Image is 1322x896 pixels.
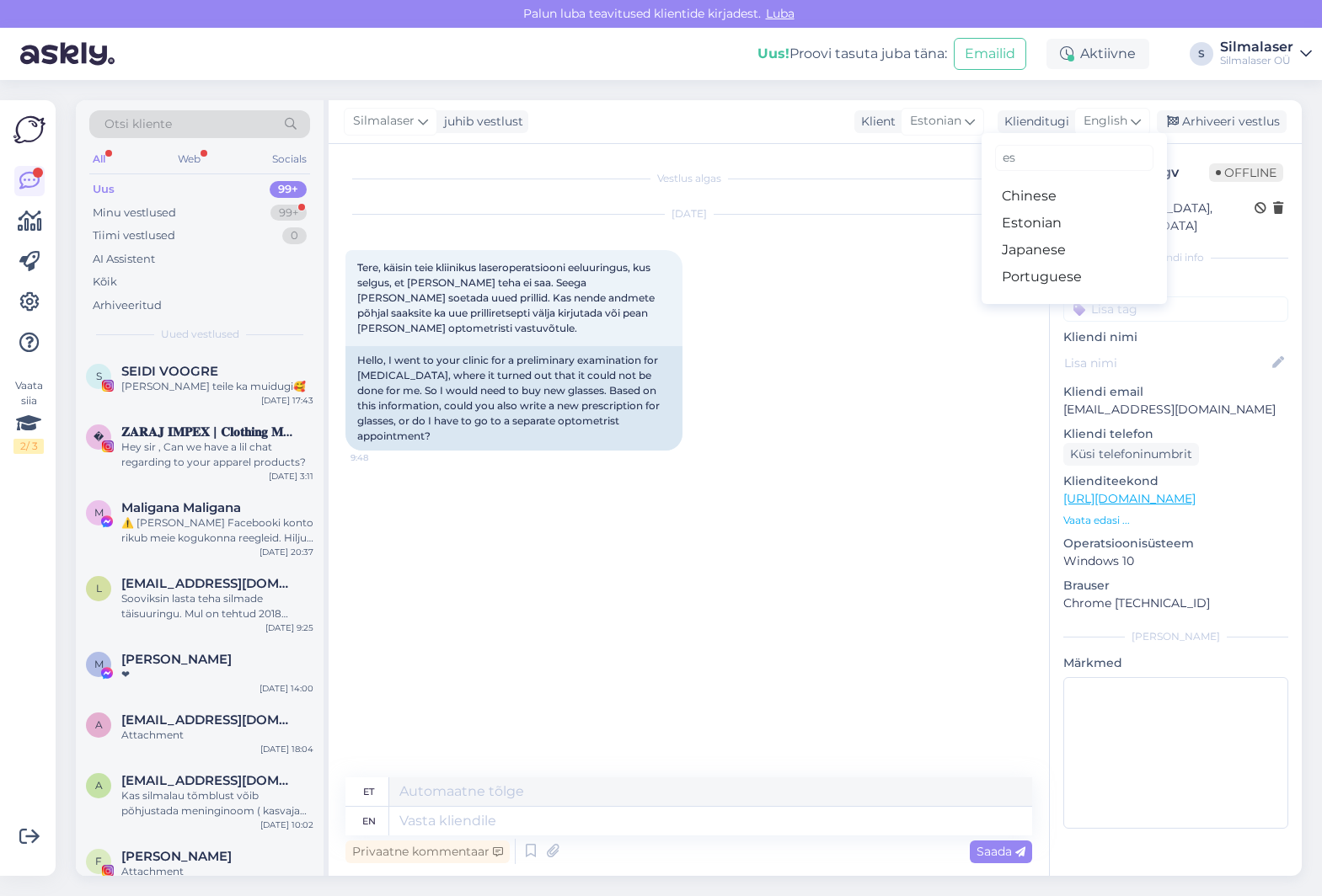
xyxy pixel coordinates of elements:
div: [DATE] 17:43 [261,394,313,407]
div: Web [174,148,204,170]
span: � [94,430,104,443]
p: Brauser [1063,577,1288,595]
p: Klienditeekond [1063,472,1288,490]
div: juhib vestlust [437,113,523,131]
a: Estonian [982,210,1167,237]
a: [URL][DOMAIN_NAME] [1063,491,1196,506]
span: Otsi kliente [104,115,172,133]
div: 0 [282,227,307,244]
div: [DATE] 20:37 [260,546,313,558]
div: 2 / 3 [13,439,44,454]
p: [EMAIL_ADDRESS][DOMAIN_NAME] [1063,401,1288,419]
span: a [95,718,103,731]
div: Kõik [93,274,117,291]
span: F [95,855,102,867]
div: Attachment [121,864,313,879]
div: Kas silmalau tõmblust võib põhjustada meninginoom ( kasvaja silmanarvi piirkonnas)? [121,788,313,819]
div: Klienditugi [998,113,1069,131]
span: lindakolk47@hotmail.com [121,576,297,591]
b: Uus! [757,45,789,61]
div: Sooviksin lasta teha silmade täisuuringu. Mul on tehtud 2018 mõlemale silmale kaeoperatsioon Silm... [121,591,313,621]
img: Askly Logo [13,114,45,146]
a: SilmalaserSilmalaser OÜ [1220,40,1312,67]
div: Aktiivne [1046,39,1149,69]
div: en [362,807,376,835]
div: AI Assistent [93,251,155,268]
div: Hello, I went to your clinic for a preliminary examination for [MEDICAL_DATA], where it turned ou... [345,346,682,451]
div: ❤ [121,667,313,682]
div: [DATE] 14:00 [260,682,313,695]
div: [PERSON_NAME] [1063,629,1288,644]
div: 99+ [270,181,307,198]
div: 99+ [270,205,307,221]
a: Chinese [982,183,1167,210]
div: Silmalaser [1220,40,1293,54]
div: [PERSON_NAME] teile ka muidugi🥰 [121,379,313,394]
span: Silmalaser [353,112,415,131]
span: 9:48 [351,451,414,464]
button: Emailid [954,38,1026,70]
span: arterin@gmail.com [121,773,297,788]
span: amjokelafin@gmail.com [121,712,297,728]
span: Saada [977,844,1025,859]
input: Lisa nimi [1064,354,1269,372]
span: Margot Mõisavald [121,652,232,667]
span: SEIDI VOOGRE [121,364,218,379]
div: Klient [854,113,896,131]
div: [DATE] 3:11 [269,470,313,483]
div: [DATE] 10:02 [260,819,313,831]
div: Silmalaser OÜ [1220,54,1293,67]
div: ⚠️ [PERSON_NAME] Facebooki konto rikub meie kogukonna reegleid. Hiljuti on meie süsteem saanud ka... [121,515,313,546]
p: Märkmed [1063,654,1288,672]
div: Minu vestlused [93,205,176,221]
div: Uus [93,181,115,198]
input: Kirjuta, millist tag'i otsid [995,145,1153,171]
div: Vaata siia [13,378,44,454]
a: Portuguese [982,264,1167,291]
div: Vestlus algas [345,171,1032,186]
span: Offline [1209,163,1283,182]
div: All [89,148,109,170]
span: Luba [761,6,800,21]
span: M [94,506,104,519]
div: Privaatne kommentaar [345,840,510,863]
div: Tiimi vestlused [93,227,175,244]
p: Vaata edasi ... [1063,513,1288,528]
div: Arhiveeritud [93,297,162,314]
div: [DATE] 18:04 [260,743,313,755]
div: S [1190,42,1213,66]
div: Socials [269,148,310,170]
span: 𝐙𝐀𝐑𝐀𝐉 𝐈𝐌𝐏𝐄𝐗 | 𝐂𝐥𝐨𝐭𝐡𝐢𝐧𝐠 𝐌𝐚𝐧𝐮𝐟𝐚𝐜𝐭𝐮𝐫𝐞.. [121,424,297,440]
a: Japanese [982,237,1167,264]
p: Kliendi nimi [1063,328,1288,346]
p: Chrome [TECHNICAL_ID] [1063,595,1288,612]
span: Estonian [910,112,961,131]
p: Operatsioonisüsteem [1063,535,1288,552]
div: Arhiveeri vestlus [1157,110,1287,133]
span: English [1084,112,1127,131]
div: Küsi telefoninumbrit [1063,443,1199,466]
div: Proovi tasuta juba täna: [757,44,947,64]
div: Kliendi info [1063,250,1288,265]
span: a [95,779,103,792]
div: [DATE] 9:25 [265,621,313,634]
p: Kliendi email [1063,383,1288,401]
span: M [94,658,104,670]
input: Lisa tag [1063,296,1288,322]
div: et [363,777,374,806]
span: Tere, käisin teie kliinikus laseroperatsiooni eeluuringus, kus selgus, et [PERSON_NAME] teha ei s... [357,261,657,334]
div: [DATE] [345,206,1032,221]
p: Kliendi telefon [1063,425,1288,443]
div: Attachment [121,728,313,743]
span: S [96,370,102,382]
span: Uued vestlused [161,327,239,342]
span: Frida Brit Noor [121,849,232,864]
span: l [96,582,102,595]
p: Windows 10 [1063,552,1288,570]
div: Hey sir , Can we have a lil chat regarding to your apparel products? [121,440,313,470]
p: Kliendi tag'id [1063,275,1288,293]
span: Maligana Maligana [121,500,241,515]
